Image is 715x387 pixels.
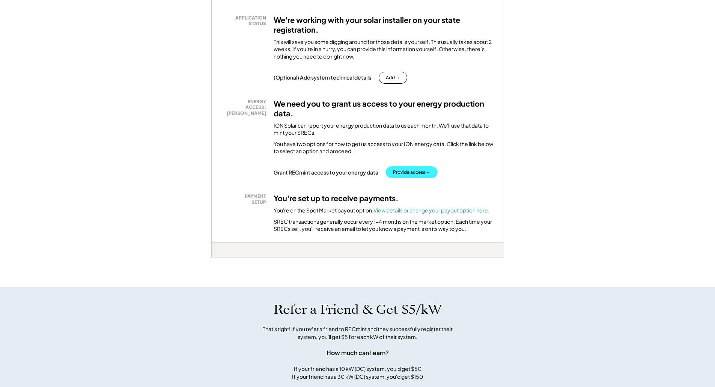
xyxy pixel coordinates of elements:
[373,207,489,214] a: View details or change your payout option here.
[225,15,266,27] div: APPLICATION STATUS
[274,140,494,155] div: You have two options for how to get us access to your ION energy data. Click the link below to se...
[274,122,494,137] div: ION Solar can report your energy production data to us each month. We'll use that data to mint yo...
[274,169,378,176] div: Grant RECmint access to your energy data
[211,257,239,261] div: w9otpc2b - VA Distributed
[292,365,423,381] div: If your friend has a 10 kW (DC) system, you'd get $50 If your friend has a 30 kW (DC) system, you...
[379,72,407,84] button: Add →
[274,302,442,318] h1: Refer a Friend & Get $5/kW
[254,325,461,341] div: That's right! If you refer a friend to RECmint and they successfully register their system, you'l...
[386,166,438,178] button: Provide access →
[274,99,494,118] h3: We need you to grant us access to your energy production data.
[225,193,266,205] div: PAYMENT SETUP
[274,38,494,60] div: This will save you some digging around for those details yourself. This usually takes about 2 wee...
[327,348,389,357] div: How much can I earn?
[274,15,494,35] h3: We're working with your solar installer on your state registration.
[274,207,489,214] div: You're on the Spot Market payout option.
[225,99,266,116] div: ENERGY ACCESS: [PERSON_NAME]
[274,74,371,81] div: (Optional) Add system technical details
[274,218,494,233] div: SREC transactions generally occur every 1-4 months on the market option. Each time your SRECs sel...
[274,193,399,203] h3: You're set up to receive payments.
